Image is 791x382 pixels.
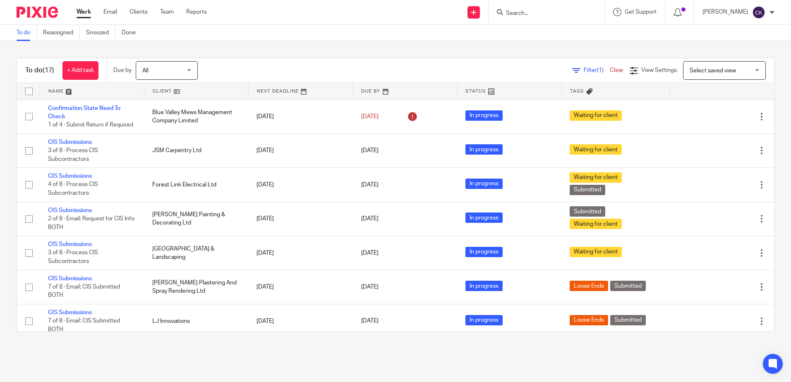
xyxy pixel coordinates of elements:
[144,270,248,304] td: [PERSON_NAME] Plastering And Spray Rendering Ltd
[48,276,92,282] a: CIS Submissions
[610,315,646,325] span: Submitted
[248,100,352,134] td: [DATE]
[144,202,248,236] td: [PERSON_NAME] Painting & Decorating Ltd
[103,8,117,16] a: Email
[25,66,54,75] h1: To do
[144,304,248,338] td: LJ Innovations
[465,110,503,121] span: In progress
[702,8,748,16] p: [PERSON_NAME]
[690,68,736,74] span: Select saved view
[465,212,503,223] span: In progress
[610,67,623,73] a: Clear
[570,110,622,121] span: Waiting for client
[570,144,622,155] span: Waiting for client
[570,219,622,229] span: Waiting for client
[144,100,248,134] td: Blue Valley Mews Management Company Limited
[160,8,174,16] a: Team
[361,284,379,290] span: [DATE]
[584,67,610,73] span: Filter
[48,182,98,196] span: 4 of 8 · Process CIS Subcontractors
[48,105,120,119] a: Confirmation State Need To Check
[142,68,149,74] span: All
[465,144,503,155] span: In progress
[465,247,503,257] span: In progress
[248,134,352,167] td: [DATE]
[113,66,132,74] p: Due by
[17,7,58,18] img: Pixie
[77,8,91,16] a: Work
[465,315,503,325] span: In progress
[361,250,379,256] span: [DATE]
[570,206,605,217] span: Submitted
[752,6,765,19] img: svg%3E
[465,179,503,189] span: In progress
[48,216,134,230] span: 2 of 8 · Email: Request for CIS Info BOTH
[48,148,98,162] span: 3 of 8 · Process CIS Subcontractors
[570,315,608,325] span: Loose Ends
[361,114,379,119] span: [DATE]
[570,281,608,291] span: Loose Ends
[129,8,148,16] a: Clients
[570,172,622,183] span: Waiting for client
[62,61,98,80] a: + Add task
[186,8,207,16] a: Reports
[597,67,604,73] span: (1)
[570,185,605,195] span: Submitted
[144,236,248,270] td: [GEOGRAPHIC_DATA] & Landscaping
[122,25,142,41] a: Done
[248,270,352,304] td: [DATE]
[48,139,92,145] a: CIS Submissions
[570,89,584,93] span: Tags
[43,67,54,74] span: (17)
[361,182,379,188] span: [DATE]
[43,25,80,41] a: Reassigned
[361,148,379,153] span: [DATE]
[361,216,379,222] span: [DATE]
[144,134,248,167] td: JSM Carpentry Ltd
[48,241,92,247] a: CIS Submissions
[570,247,622,257] span: Waiting for client
[641,67,677,73] span: View Settings
[248,236,352,270] td: [DATE]
[248,304,352,338] td: [DATE]
[48,250,98,265] span: 3 of 8 · Process CIS Subcontractors
[248,202,352,236] td: [DATE]
[48,208,92,213] a: CIS Submissions
[48,318,120,333] span: 7 of 8 · Email: CIS Submitted BOTH
[48,122,133,128] span: 1 of 4 · Submit Return if Required
[144,168,248,202] td: Forest Link Electrical Ltd
[86,25,115,41] a: Snoozed
[48,173,92,179] a: CIS Submissions
[465,281,503,291] span: In progress
[48,310,92,315] a: CIS Submissions
[505,10,580,17] input: Search
[361,318,379,324] span: [DATE]
[48,284,120,298] span: 7 of 8 · Email: CIS Submitted BOTH
[17,25,37,41] a: To do
[625,9,657,15] span: Get Support
[610,281,646,291] span: Submitted
[248,168,352,202] td: [DATE]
